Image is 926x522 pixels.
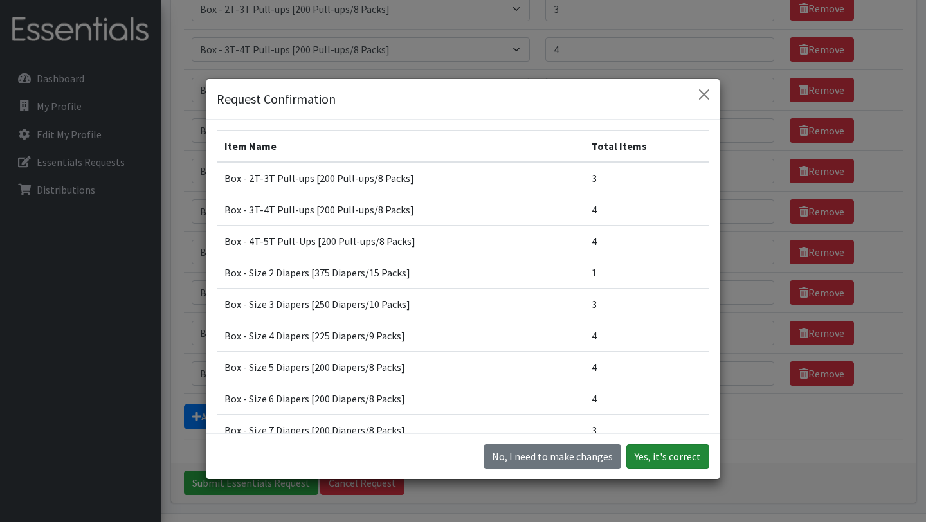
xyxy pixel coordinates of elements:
[217,162,584,194] td: Box - 2T-3T Pull-ups [200 Pull-ups/8 Packs]
[217,383,584,415] td: Box - Size 6 Diapers [200 Diapers/8 Packs]
[484,444,621,469] button: No I need to make changes
[217,226,584,257] td: Box - 4T-5T Pull-Ups [200 Pull-ups/8 Packs]
[584,320,710,352] td: 4
[584,257,710,289] td: 1
[584,352,710,383] td: 4
[217,289,584,320] td: Box - Size 3 Diapers [250 Diapers/10 Packs]
[217,257,584,289] td: Box - Size 2 Diapers [375 Diapers/15 Packs]
[584,130,710,163] th: Total Items
[584,383,710,415] td: 4
[584,289,710,320] td: 3
[217,320,584,352] td: Box - Size 4 Diapers [225 Diapers/9 Packs]
[584,162,710,194] td: 3
[217,194,584,226] td: Box - 3T-4T Pull-ups [200 Pull-ups/8 Packs]
[217,352,584,383] td: Box - Size 5 Diapers [200 Diapers/8 Packs]
[217,415,584,446] td: Box - Size 7 Diapers [200 Diapers/8 Packs]
[584,194,710,226] td: 4
[217,130,584,163] th: Item Name
[694,84,714,105] button: Close
[217,89,336,109] h5: Request Confirmation
[584,415,710,446] td: 3
[626,444,709,469] button: Yes, it's correct
[584,226,710,257] td: 4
